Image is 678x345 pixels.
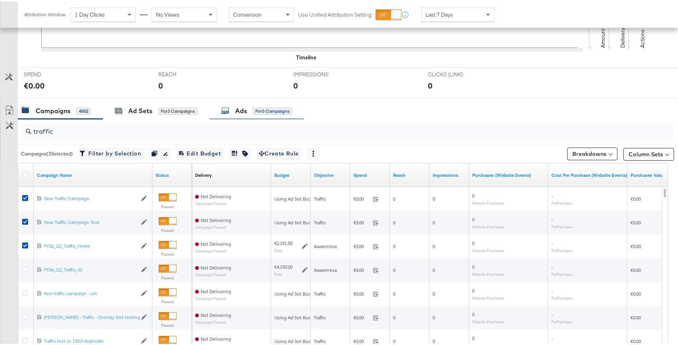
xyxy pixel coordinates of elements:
span: Awareness [314,265,337,271]
span: Traffic [314,313,326,319]
a: The number of times your ad was served. On mobile apps an ad is counted as served the first time ... [433,171,466,177]
label: Paused [159,274,177,279]
span: SPEND [24,69,83,77]
span: Not Delivering [201,334,231,340]
a: The average cost for each purchase tracked by your Custom Audience pixel on your website after pe... [551,171,627,177]
span: CLICKS (LINK) [428,69,488,77]
div: for 3 Campaigns [158,106,198,113]
span: €0.00 [631,242,641,248]
span: 0 [472,215,475,221]
div: Ads [235,105,247,114]
span: Last 7 Days [425,9,453,17]
sub: Daily [274,246,283,251]
a: The total amount spent to date. [353,171,387,177]
a: [PERSON_NAME] - Traffic - Overlay Slot testing [44,313,137,319]
span: - [551,215,553,221]
span: €0.00 [631,289,641,295]
span: 0 [393,313,395,319]
span: €0.00 [631,194,641,200]
span: Not Delivering [201,239,231,245]
button: Filter by Selection [79,146,143,159]
sub: Campaign Paused [195,247,231,252]
span: €0.00 [353,194,370,200]
span: Traffic [314,194,326,200]
span: Edit Budget [179,147,221,157]
label: Paused [159,226,177,231]
div: €0.00 [24,78,45,90]
label: Paused [159,250,177,255]
div: €2,191.00 [274,239,292,245]
span: 1 Day Clicks [75,9,105,17]
div: Using Ad Set Budget [274,337,318,343]
span: - [551,334,553,339]
a: test traffic campaign - sm [44,289,137,296]
button: Column Sets [623,146,674,159]
span: €0.00 [353,218,370,224]
div: 0 [293,78,298,90]
label: Paused [159,298,177,303]
sub: Per Purchase [551,270,572,275]
sub: Per Purchase [551,318,572,322]
div: FY26_Q2_Traffic_IG [44,265,137,271]
span: Awareness [314,242,337,248]
sub: Per Purchase [551,246,572,251]
span: 0 [433,289,435,295]
span: 0 [393,265,395,271]
span: 0 [433,242,435,248]
span: 0 [472,310,475,316]
a: New Traffic Campaign Test [44,218,137,224]
span: €0.00 [631,313,641,319]
span: Not Delivering [201,216,231,222]
span: Not Delivering [201,311,231,317]
span: 0 [433,313,435,319]
a: Your campaign name. [37,171,149,177]
a: The number of people your ad was served to. [393,171,426,177]
span: - [551,262,553,268]
span: 0 [393,337,395,343]
sub: Campaign Paused [195,271,231,275]
div: Using Ad Set Budget [274,194,318,201]
div: Campaigns ( 3 Selected) [21,149,73,156]
span: Traffic [314,289,326,295]
div: 0 [428,78,433,90]
span: €0.00 [353,313,370,319]
span: 0 [472,286,475,292]
span: 0 [472,239,475,245]
div: Delivery [195,171,212,177]
sub: Campaign Paused [195,224,231,228]
span: €0.00 [631,337,641,343]
span: 0 [472,191,475,197]
sub: Per Purchase [551,294,572,299]
span: 0 [472,334,475,339]
div: €4,192.00 [274,262,292,269]
sub: Website Purchases [472,318,504,322]
div: Campaigns [36,105,70,114]
span: 0 [393,218,395,224]
label: Paused [159,321,177,326]
a: FY26_Q2_Traffic_IG [44,265,137,272]
a: Your campaign's objective. [314,171,347,177]
span: Not Delivering [201,192,231,198]
div: New Traffic Campaign [44,194,137,200]
div: Using Ad Set Budget [274,218,318,224]
sub: Campaign Paused [195,295,231,299]
span: 0 [393,194,395,200]
span: - [551,239,553,245]
span: 0 [472,262,475,268]
span: €0.00 [353,265,370,271]
span: 0 [433,337,435,343]
a: The number of times a purchase was made tracked by your Custom Audience pixel on your website aft... [472,171,545,177]
span: Not Delivering [201,263,231,269]
button: Create Rule [256,146,301,159]
span: - [551,286,553,292]
span: - [551,310,553,316]
sub: Daily [274,270,283,275]
sub: Website Purchases [472,199,504,204]
span: - [551,191,553,197]
a: New Traffic Campaign [44,194,137,201]
sub: Website Purchases [472,223,504,227]
a: Traffic test cc 133.0 duplicate [44,336,137,343]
